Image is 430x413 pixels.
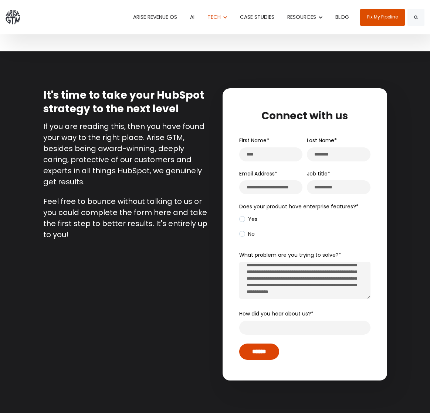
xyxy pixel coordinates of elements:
span: Does your product have enterprise features? [239,203,356,210]
span: How did you hear about us? [239,310,311,317]
span: Show submenu for RESOURCES [287,13,288,14]
img: ARISE GTM logo grey [6,10,20,24]
span: Yes [239,216,257,223]
span: No [239,231,255,238]
button: Search [407,9,424,26]
h2: Connect with us [239,109,370,123]
span: Show submenu for TECH [207,13,208,14]
span: Email Address [239,170,275,177]
span: Job title [307,170,328,177]
h2: It's time to take your HubSpot strategy to the next level [43,88,210,116]
span: First Name [239,137,267,144]
p: Feel free to bounce without talking to us or you could complete the form here and take the first ... [43,196,210,240]
span: Last Name [307,137,334,144]
span: TECH [207,13,221,21]
a: Fix My Pipeline [360,9,405,26]
span: RESOURCES [287,13,316,21]
span: What problem are you trying to solve? [239,251,339,259]
p: If you are reading this, then you have found your way to the right place. Arise GTM, besides bein... [43,121,210,187]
